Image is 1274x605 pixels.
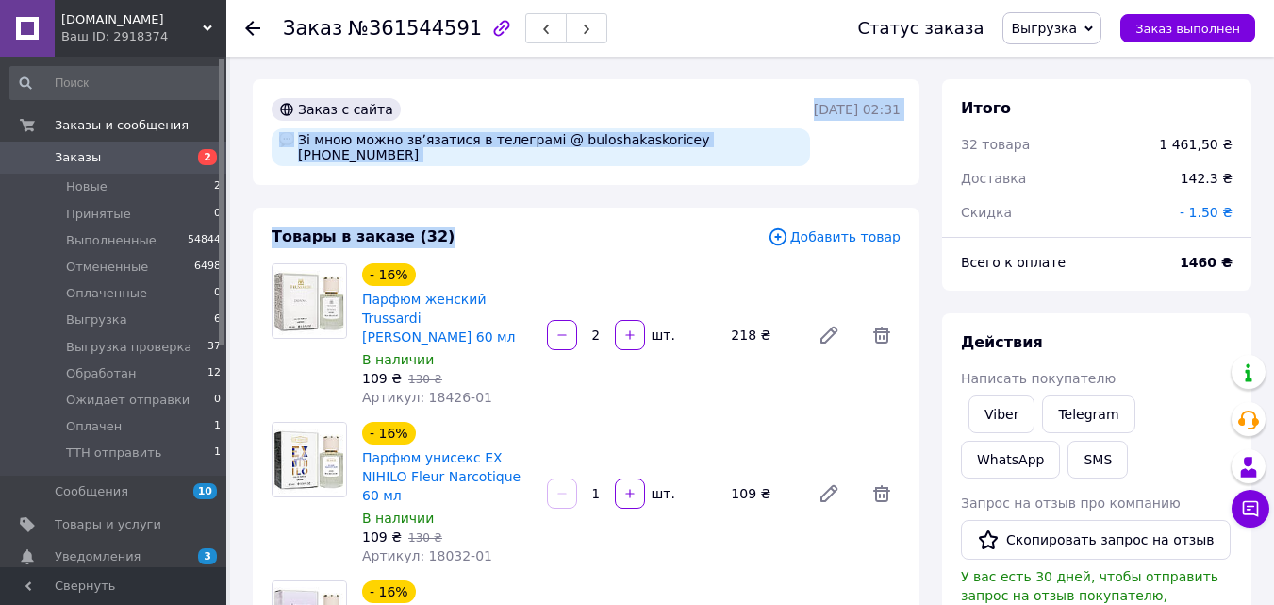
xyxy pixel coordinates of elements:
span: Сообщения [55,483,128,500]
div: 142.3 ₴ [1169,158,1244,199]
img: Парфюм унисекс EX NIHILO Fleur Narcotique 60 мл [273,423,346,496]
span: Заказы [55,149,101,166]
div: 109 ₴ [723,480,802,507]
span: Удалить [863,316,901,354]
a: Редактировать [810,316,848,354]
span: В наличии [362,352,434,367]
div: Зі мною можно звʼязатися в телеграмі @ buloshakaskoricey [PHONE_NUMBER] [272,128,810,166]
div: шт. [647,484,677,503]
span: Товары и услуги [55,516,161,533]
button: Чат с покупателем [1232,490,1269,528]
div: Вернуться назад [245,19,260,38]
div: 218 ₴ [723,322,802,348]
span: 1 [214,418,221,435]
div: - 16% [362,263,416,286]
span: Артикул: 18032-01 [362,548,492,563]
span: Ожидает отправки [66,392,190,409]
span: 130 ₴ [408,531,442,545]
span: Написать покупателю [961,371,1116,386]
span: 10 [193,483,217,499]
div: Ваш ID: 2918374 [61,28,226,45]
span: Принятые [66,206,131,223]
a: WhatsApp [961,441,1060,479]
span: 3 [198,548,217,564]
span: 6 [214,311,221,328]
img: Парфюм женский Trussardi Donna 60 мл [273,264,346,338]
span: Оплаченные [66,285,147,302]
span: Оплачен [66,418,122,435]
div: - 16% [362,422,416,445]
div: - 16% [362,580,416,603]
span: Артикул: 18426-01 [362,390,492,405]
div: 1 461,50 ₴ [1159,135,1233,154]
div: Статус заказа [858,19,984,38]
a: Редактировать [810,475,848,513]
a: Парфюм унисекс EX NIHILO Fleur Narcotique 60 мл [362,450,521,503]
span: Выгрузка [66,311,127,328]
span: ТТН отправить [66,445,161,462]
span: 1 [214,445,221,462]
a: Viber [968,395,1034,433]
input: Поиск [9,66,223,100]
span: Действия [961,333,1043,351]
span: Товары в заказе (32) [272,227,455,245]
span: Отмененные [66,259,148,276]
span: 6498 [194,259,221,276]
span: OPTCOSMETIKA.COM [61,11,203,28]
span: Удалить [863,475,901,513]
span: 109 ₴ [362,371,402,386]
span: 2 [198,149,217,165]
a: Telegram [1042,395,1134,433]
span: Обработан [66,365,136,382]
span: 2 [214,178,221,195]
span: Заказ [283,17,342,40]
span: 0 [214,285,221,302]
div: Заказ с сайта [272,98,401,121]
time: [DATE] 02:31 [814,102,901,117]
span: №361544591 [348,17,482,40]
span: Итого [961,99,1011,117]
span: 130 ₴ [408,373,442,386]
span: 54844 [188,232,221,249]
span: 109 ₴ [362,529,402,545]
span: Новые [66,178,108,195]
b: 1460 ₴ [1180,255,1233,270]
span: Скидка [961,205,1012,220]
span: Заказы и сообщения [55,117,189,134]
span: - 1.50 ₴ [1180,205,1233,220]
span: Добавить товар [768,227,901,247]
span: 32 товара [961,137,1030,152]
img: :speech_balloon: [279,132,294,147]
span: 37 [207,339,221,356]
span: Выполненные [66,232,157,249]
a: Парфюм женский Trussardi [PERSON_NAME] 60 мл [362,292,516,345]
span: Выгрузка проверка [66,339,191,356]
span: Уведомления [55,548,141,565]
div: шт. [647,326,677,345]
span: Заказ выполнен [1135,22,1240,36]
span: 12 [207,365,221,382]
span: Всего к оплате [961,255,1066,270]
button: SMS [1067,441,1128,479]
span: 0 [214,206,221,223]
span: В наличии [362,511,434,526]
span: Запрос на отзыв про компанию [961,496,1181,511]
span: Доставка [961,171,1026,186]
button: Заказ выполнен [1120,14,1255,42]
button: Скопировать запрос на отзыв [961,520,1231,560]
span: 0 [214,392,221,409]
span: Выгрузка [1011,21,1077,36]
